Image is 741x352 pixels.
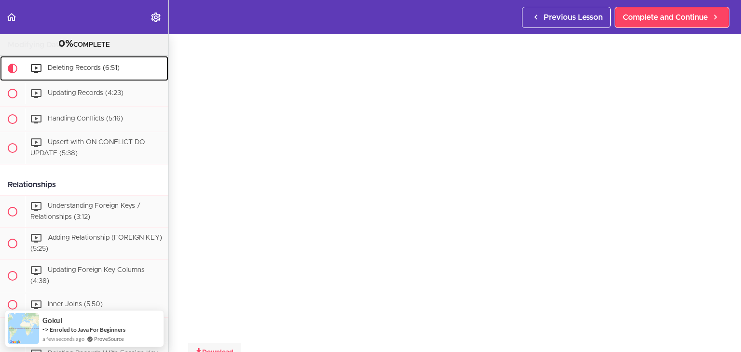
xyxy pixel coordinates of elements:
[50,326,125,333] a: Enroled to Java For Beginners
[48,90,123,96] span: Updating Records (4:23)
[58,39,73,49] span: 0%
[30,235,162,253] span: Adding Relationship (FOREIGN KEY) (5:25)
[30,139,145,157] span: Upsert with ON CONFLICT DO UPDATE (5:38)
[522,7,611,28] a: Previous Lesson
[48,65,120,71] span: Deleting Records (6:51)
[94,335,124,343] a: ProveSource
[42,325,49,333] span: ->
[48,301,103,308] span: Inner Joins (5:50)
[150,12,162,23] svg: Settings Menu
[30,267,145,284] span: Updating Foreign Key Columns (4:38)
[42,316,62,325] span: Gokul
[623,12,708,23] span: Complete and Continue
[12,38,156,51] div: COMPLETE
[544,12,603,23] span: Previous Lesson
[6,12,17,23] svg: Back to course curriculum
[188,43,722,343] iframe: Video Player
[48,115,123,122] span: Handling Conflicts (5:16)
[8,313,39,344] img: provesource social proof notification image
[615,7,729,28] a: Complete and Continue
[30,203,140,220] span: Understanding Foreign Keys / Relationships (3:12)
[42,335,84,343] span: a few seconds ago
